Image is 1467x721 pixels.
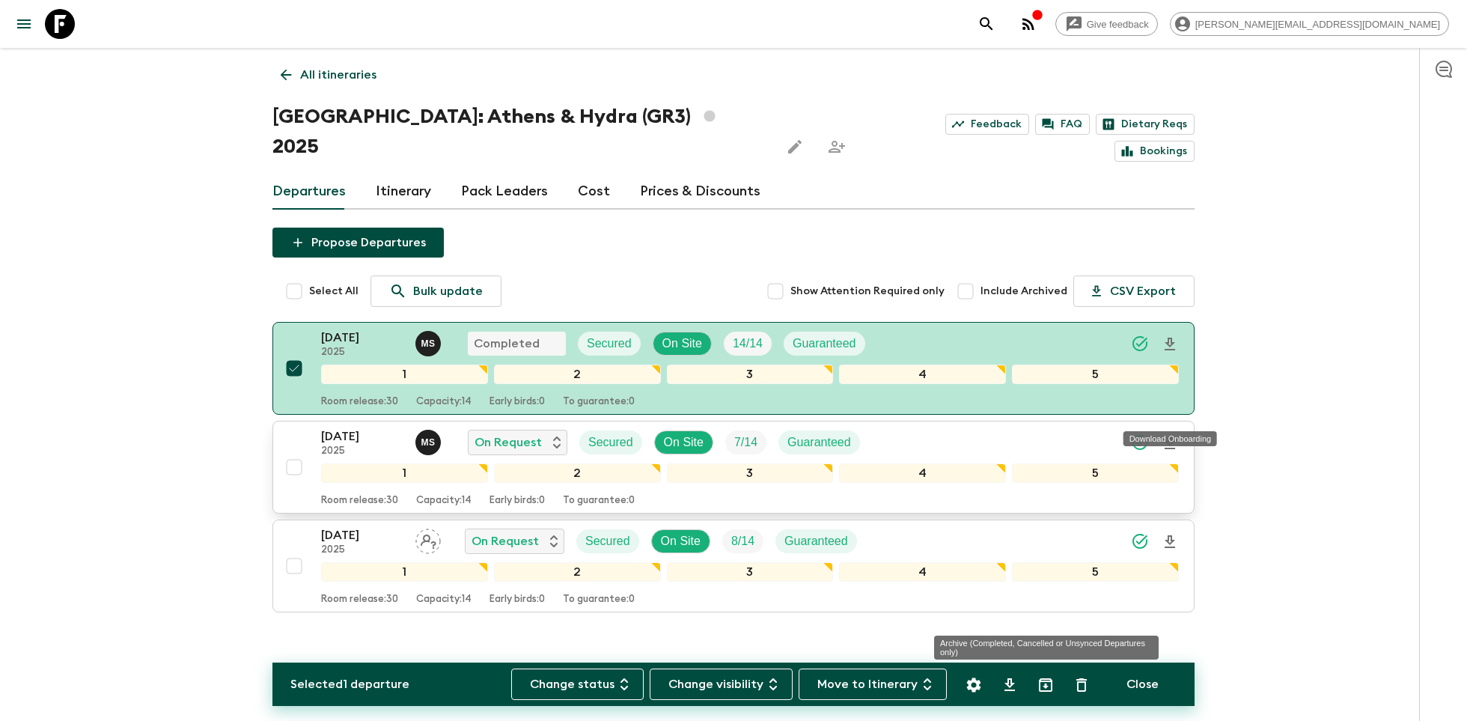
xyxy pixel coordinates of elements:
[1131,532,1149,550] svg: Synced Successfully
[321,544,403,556] p: 2025
[934,636,1159,660] div: Archive (Completed, Cancelled or Unsynced Departures only)
[563,495,635,507] p: To guarantee: 0
[793,335,856,353] p: Guaranteed
[475,433,542,451] p: On Request
[494,365,661,384] div: 2
[733,335,763,353] p: 14 / 14
[578,174,610,210] a: Cost
[945,114,1029,135] a: Feedback
[839,562,1006,582] div: 4
[474,335,540,353] p: Completed
[321,445,403,457] p: 2025
[563,594,635,606] p: To guarantee: 0
[662,335,702,353] p: On Site
[415,430,444,455] button: MS
[667,562,834,582] div: 3
[724,332,772,356] div: Trip Fill
[585,532,630,550] p: Secured
[1114,141,1195,162] a: Bookings
[650,669,793,700] button: Change visibility
[579,431,642,454] div: Secured
[722,529,763,553] div: Trip Fill
[321,396,398,408] p: Room release: 30
[576,529,639,553] div: Secured
[272,228,444,258] button: Propose Departures
[321,526,403,544] p: [DATE]
[1035,114,1090,135] a: FAQ
[321,495,398,507] p: Room release: 30
[839,463,1006,483] div: 4
[780,132,810,162] button: Edit this itinerary
[1096,114,1195,135] a: Dietary Reqs
[1079,19,1157,30] span: Give feedback
[290,675,409,693] p: Selected 1 departure
[1055,12,1158,36] a: Give feedback
[1073,276,1195,307] button: CSV Export
[959,670,989,700] button: Settings
[272,60,385,90] a: All itineraries
[416,495,472,507] p: Capacity: 14
[664,433,704,451] p: On Site
[995,670,1025,700] button: Download CSV
[1187,19,1448,30] span: [PERSON_NAME][EMAIL_ADDRESS][DOMAIN_NAME]
[980,284,1067,299] span: Include Archived
[578,332,641,356] div: Secured
[839,365,1006,384] div: 4
[494,562,661,582] div: 2
[421,436,435,448] p: M S
[563,396,635,408] p: To guarantee: 0
[587,335,632,353] p: Secured
[309,284,359,299] span: Select All
[790,284,945,299] span: Show Attention Required only
[321,463,488,483] div: 1
[416,396,472,408] p: Capacity: 14
[784,532,848,550] p: Guaranteed
[1012,562,1179,582] div: 5
[272,322,1195,415] button: [DATE]2025Magda SotiriadisCompletedSecuredOn SiteTrip FillGuaranteed12345Room release:30Capacity:...
[1067,670,1097,700] button: Delete
[1012,463,1179,483] div: 5
[489,594,545,606] p: Early birds: 0
[653,332,712,356] div: On Site
[1131,335,1149,353] svg: Synced Successfully
[489,495,545,507] p: Early birds: 0
[734,433,757,451] p: 7 / 14
[415,434,444,446] span: Magda Sotiriadis
[472,532,539,550] p: On Request
[972,9,1001,39] button: search adventures
[651,529,710,553] div: On Site
[1031,670,1061,700] button: Archive (Completed, Cancelled or Unsynced Departures only)
[822,132,852,162] span: Share this itinerary
[1012,365,1179,384] div: 5
[300,66,376,84] p: All itineraries
[272,421,1195,514] button: [DATE]2025Magda SotiriadisOn RequestSecuredOn SiteTrip FillGuaranteed12345Room release:30Capacity...
[272,102,768,162] h1: [GEOGRAPHIC_DATA]: Athens & Hydra (GR3) 2025
[370,276,501,307] a: Bulk update
[415,533,441,545] span: Assign pack leader
[725,431,766,454] div: Trip Fill
[667,463,834,483] div: 3
[416,594,472,606] p: Capacity: 14
[640,174,760,210] a: Prices & Discounts
[1108,669,1177,700] button: Close
[413,282,483,300] p: Bulk update
[415,335,444,347] span: Magda Sotiriadis
[1170,12,1449,36] div: [PERSON_NAME][EMAIL_ADDRESS][DOMAIN_NAME]
[667,365,834,384] div: 3
[588,433,633,451] p: Secured
[376,174,431,210] a: Itinerary
[494,463,661,483] div: 2
[799,669,947,700] button: Move to Itinerary
[321,428,403,445] p: [DATE]
[461,174,548,210] a: Pack Leaders
[272,520,1195,612] button: [DATE]2025Assign pack leaderOn RequestSecuredOn SiteTrip FillGuaranteed12345Room release:30Capaci...
[321,562,488,582] div: 1
[654,431,713,454] div: On Site
[1161,335,1179,353] svg: Download Onboarding
[731,532,754,550] p: 8 / 14
[272,174,346,210] a: Departures
[1161,533,1179,551] svg: Download Onboarding
[1123,431,1217,446] div: Download Onboarding
[321,594,398,606] p: Room release: 30
[511,669,644,700] button: Change status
